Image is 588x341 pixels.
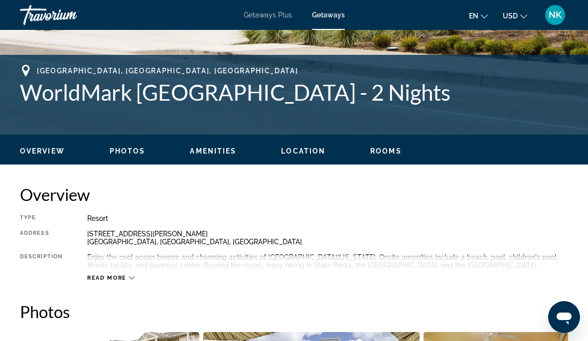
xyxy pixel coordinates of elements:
span: en [469,12,478,20]
a: Getaways Plus [244,11,292,19]
button: Rooms [370,147,402,156]
button: User Menu [542,4,568,25]
span: Rooms [370,147,402,155]
h1: WorldMark [GEOGRAPHIC_DATA] - 2 Nights [20,79,568,105]
div: [STREET_ADDRESS][PERSON_NAME] [GEOGRAPHIC_DATA], [GEOGRAPHIC_DATA], [GEOGRAPHIC_DATA] [87,230,568,246]
button: Change language [469,8,488,23]
div: Address [20,230,62,246]
button: Amenities [190,147,236,156]
iframe: Button to launch messaging window [548,301,580,333]
span: USD [503,12,518,20]
div: Type [20,214,62,222]
button: Change currency [503,8,527,23]
span: NK [549,10,562,20]
button: Location [281,147,325,156]
div: Description [20,253,62,269]
div: Resort [87,214,568,222]
span: Overview [20,147,65,155]
span: Amenities [190,147,236,155]
span: Read more [87,275,127,281]
button: Overview [20,147,65,156]
span: Location [281,147,325,155]
button: Read more [87,274,135,282]
a: Travorium [20,2,120,28]
span: Photos [110,147,146,155]
div: Enjoy the cool ocean breeze and charming activities of [GEOGRAPHIC_DATA][US_STATE]. Onsite amenit... [87,253,568,269]
span: [GEOGRAPHIC_DATA], [GEOGRAPHIC_DATA], [GEOGRAPHIC_DATA] [37,67,298,75]
h2: Overview [20,184,568,204]
a: Getaways [312,11,345,19]
button: Photos [110,147,146,156]
h2: Photos [20,302,568,322]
